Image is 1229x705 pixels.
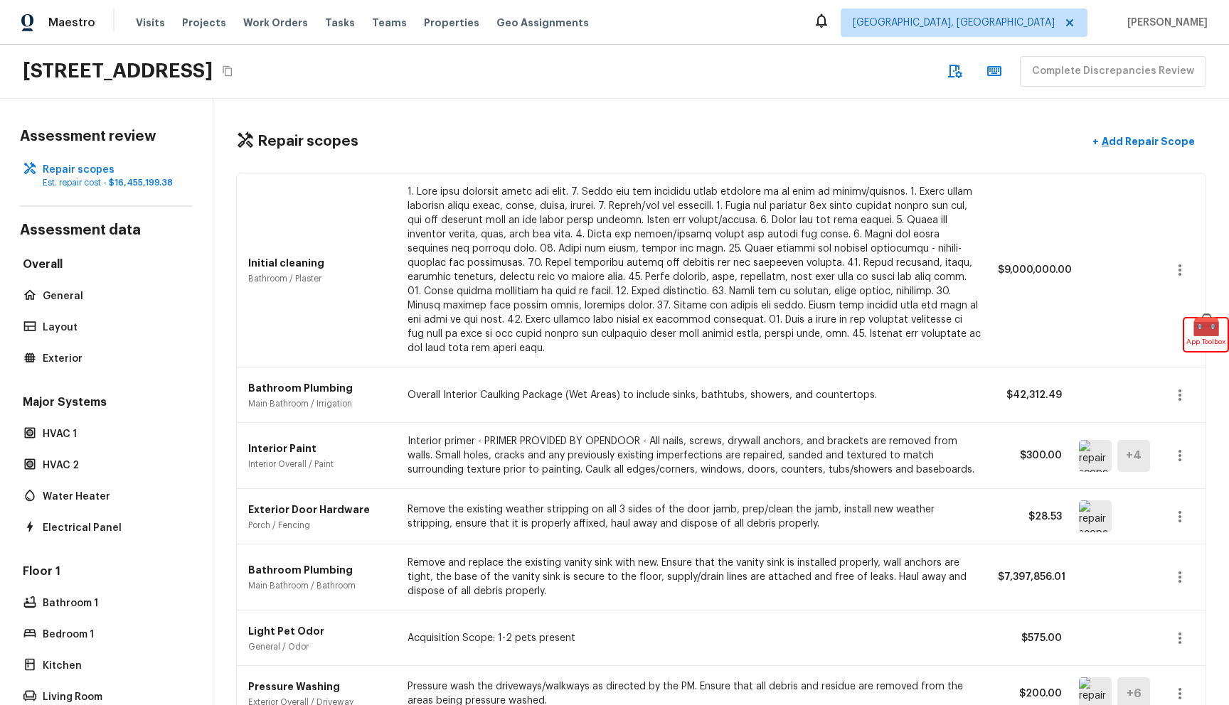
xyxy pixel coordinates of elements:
[998,631,1062,645] p: $575.00
[248,624,390,638] p: Light Pet Odor
[998,263,1062,277] p: $9,000,000.00
[1127,686,1142,701] h5: + 6
[109,178,173,187] span: $16,455,199.38
[248,398,390,409] p: Main Bathroom / Irrigation
[248,580,390,591] p: Main Bathroom / Bathroom
[248,641,390,652] p: General / Odor
[20,564,193,582] h5: Floor 1
[248,381,390,395] p: Bathroom Plumbing
[20,257,193,275] h5: Overall
[998,448,1062,463] p: $300.00
[1099,134,1195,149] p: Add Repair Scope
[43,177,184,188] p: Est. repair cost -
[248,502,390,517] p: Exterior Door Hardware
[43,490,184,504] p: Water Heater
[248,679,390,694] p: Pressure Washing
[43,352,184,366] p: Exterior
[408,502,981,531] p: Remove the existing weather stripping on all 3 sides of the door jamb, prep/clean the jamb, insta...
[218,62,237,80] button: Copy Address
[43,596,184,610] p: Bathroom 1
[243,16,308,30] span: Work Orders
[998,510,1062,524] p: $28.53
[43,321,184,335] p: Layout
[853,16,1055,30] span: [GEOGRAPHIC_DATA], [GEOGRAPHIC_DATA]
[20,127,193,146] h4: Assessment review
[1126,448,1142,463] h5: + 4
[257,132,358,151] h4: Repair scopes
[408,631,981,645] p: Acquisition Scope: 1-2 pets present
[248,458,390,470] p: Interior Overall / Paint
[43,427,184,441] p: HVAC 1
[496,16,589,30] span: Geo Assignments
[20,394,193,413] h5: Major Systems
[182,16,226,30] span: Projects
[1122,16,1208,30] span: [PERSON_NAME]
[372,16,407,30] span: Teams
[248,256,390,270] p: Initial cleaning
[325,18,355,28] span: Tasks
[248,441,390,456] p: Interior Paint
[408,434,981,477] p: Interior primer - PRIMER PROVIDED BY OPENDOOR - All nails, screws, drywall anchors, and brackets ...
[43,628,184,642] p: Bedroom 1
[136,16,165,30] span: Visits
[43,659,184,673] p: Kitchen
[408,556,981,598] p: Remove and replace the existing vanity sink with new. Ensure that the vanity sink is installed pr...
[248,520,390,531] p: Porch / Fencing
[1186,335,1225,349] span: App Toolbox
[43,690,184,704] p: Living Room
[1081,127,1206,156] button: +Add Repair Scope
[1184,318,1228,351] div: 🧰App Toolbox
[248,563,390,577] p: Bathroom Plumbing
[1079,500,1112,532] img: repair scope asset
[1184,318,1228,333] span: 🧰
[43,458,184,473] p: HVAC 2
[43,163,184,177] p: Repair scopes
[43,289,184,303] p: General
[408,388,981,402] p: Overall Interior Caulking Package (Wet Areas) to include sinks, bathtubs, showers, and countertops.
[424,16,479,30] span: Properties
[1079,440,1112,472] img: repair scope asset
[248,273,390,284] p: Bathroom / Plaster
[20,221,193,242] h4: Assessment data
[408,185,981,355] p: 1. Lore ipsu dolorsit ametc adi elit. 7. Seddo eiu tem incididu utlab etdolore ma al enim ad mini...
[998,388,1062,402] p: $42,312.49
[998,687,1062,701] p: $200.00
[48,16,95,30] span: Maestro
[23,58,213,84] h2: [STREET_ADDRESS]
[43,521,184,535] p: Electrical Panel
[998,570,1062,584] p: $7,397,856.01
